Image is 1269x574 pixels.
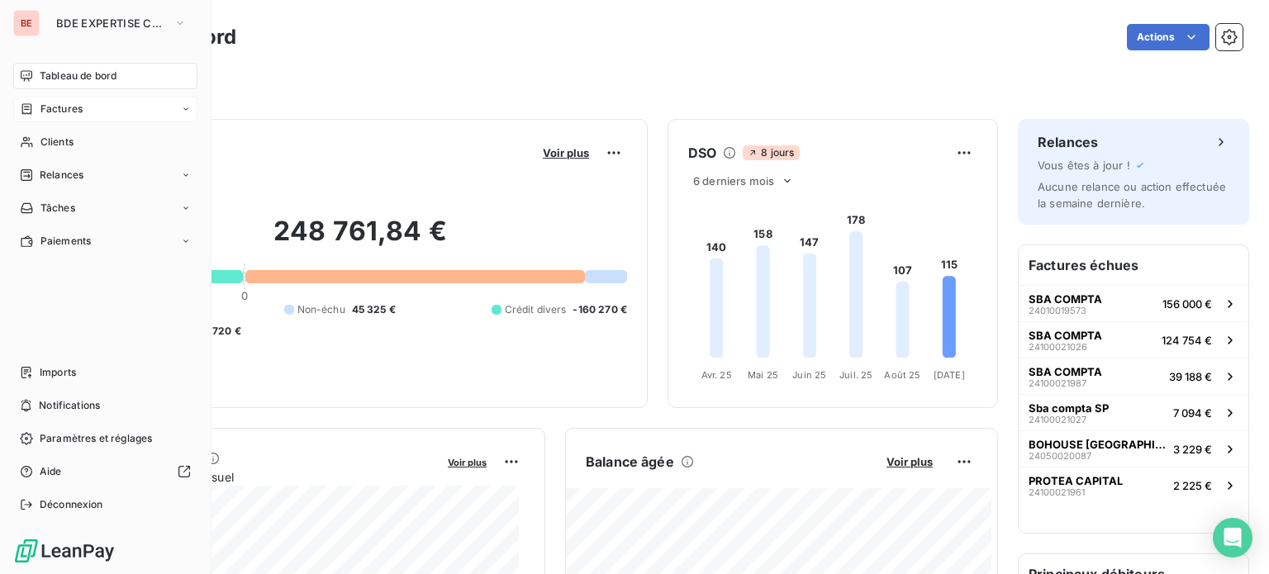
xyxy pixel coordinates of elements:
[1029,451,1091,461] span: 24050020087
[1019,285,1248,321] button: SBA COMPTA24010019573156 000 €
[13,10,40,36] div: BE
[743,145,799,160] span: 8 jours
[40,234,91,249] span: Paiements
[1029,378,1086,388] span: 24100021987
[39,398,100,413] span: Notifications
[886,455,933,468] span: Voir plus
[1038,159,1130,172] span: Vous êtes à jour !
[40,168,83,183] span: Relances
[792,369,826,381] tspan: Juin 25
[1029,415,1086,425] span: 24100021027
[93,215,627,264] h2: 248 761,84 €
[1019,394,1248,430] button: Sba compta SP241000210277 094 €
[543,146,589,159] span: Voir plus
[1029,306,1086,315] span: 24010019573
[207,324,241,339] span: -720 €
[1162,334,1212,347] span: 124 754 €
[934,369,965,381] tspan: [DATE]
[1038,132,1098,152] h6: Relances
[748,369,778,381] tspan: Mai 25
[884,369,920,381] tspan: Août 25
[1019,467,1248,503] button: PROTEA CAPITAL241000219612 225 €
[1029,474,1123,487] span: PROTEA CAPITAL
[1019,321,1248,358] button: SBA COMPTA24100021026124 754 €
[1162,297,1212,311] span: 156 000 €
[448,457,487,468] span: Voir plus
[93,468,436,486] span: Chiffre d'affaires mensuel
[1029,401,1109,415] span: Sba compta SP
[40,431,152,446] span: Paramètres et réglages
[1029,487,1085,497] span: 24100021961
[1029,438,1167,451] span: BOHOUSE [GEOGRAPHIC_DATA]
[1019,358,1248,394] button: SBA COMPTA2410002198739 188 €
[1029,365,1102,378] span: SBA COMPTA
[1029,342,1087,352] span: 24100021026
[1029,292,1102,306] span: SBA COMPTA
[40,201,75,216] span: Tâches
[1173,443,1212,456] span: 3 229 €
[1038,180,1226,210] span: Aucune relance ou action effectuée la semaine dernière.
[1213,518,1252,557] div: Open Intercom Messenger
[297,302,345,317] span: Non-échu
[13,538,116,564] img: Logo LeanPay
[443,454,492,469] button: Voir plus
[1029,329,1102,342] span: SBA COMPTA
[688,143,716,163] h6: DSO
[701,369,732,381] tspan: Avr. 25
[505,302,567,317] span: Crédit divers
[538,145,594,160] button: Voir plus
[586,452,674,472] h6: Balance âgée
[1019,430,1248,467] button: BOHOUSE [GEOGRAPHIC_DATA]240500200873 229 €
[352,302,396,317] span: 45 325 €
[839,369,872,381] tspan: Juil. 25
[40,135,74,149] span: Clients
[573,302,627,317] span: -160 270 €
[1169,370,1212,383] span: 39 188 €
[13,458,197,485] a: Aide
[40,365,76,380] span: Imports
[40,102,83,116] span: Factures
[1173,406,1212,420] span: 7 094 €
[40,69,116,83] span: Tableau de bord
[882,454,938,469] button: Voir plus
[1173,479,1212,492] span: 2 225 €
[1127,24,1210,50] button: Actions
[693,174,774,187] span: 6 derniers mois
[40,497,103,512] span: Déconnexion
[40,464,62,479] span: Aide
[241,289,248,302] span: 0
[56,17,167,30] span: BDE EXPERTISE CONSEIL
[1019,245,1248,285] h6: Factures échues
